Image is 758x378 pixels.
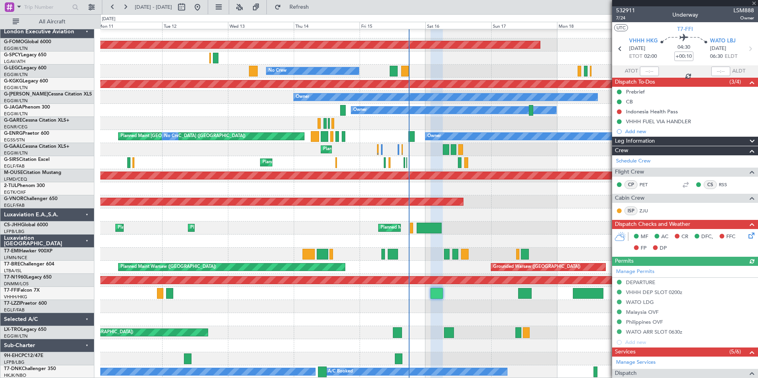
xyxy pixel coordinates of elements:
[4,353,21,358] span: 9H-EHC
[704,180,717,189] div: CS
[4,176,27,182] a: LFMD/CEQ
[4,98,28,104] a: EGGW/LTN
[624,206,637,215] div: ISP
[4,223,21,227] span: CS-JHH
[615,78,655,87] span: Dispatch To-Dos
[4,105,22,110] span: G-JAGA
[641,233,648,241] span: MF
[4,163,25,169] a: EGLF/FAB
[4,183,45,188] a: 2-TIJLPhenom 300
[4,353,43,358] a: 9H-EHCPC12/47E
[660,244,667,252] span: DP
[21,19,84,25] span: All Aircraft
[681,233,688,241] span: CR
[557,22,623,29] div: Mon 18
[190,222,315,234] div: Planned Maint [GEOGRAPHIC_DATA] ([GEOGRAPHIC_DATA])
[710,45,726,53] span: [DATE]
[625,128,754,135] div: Add new
[121,261,216,273] div: Planned Maint Warsaw ([GEOGRAPHIC_DATA])
[629,45,645,53] span: [DATE]
[4,189,26,195] a: EGTK/OXF
[4,229,25,235] a: LFPB/LBG
[614,24,628,31] button: UTC
[118,222,243,234] div: Planned Maint [GEOGRAPHIC_DATA] ([GEOGRAPHIC_DATA])
[323,143,352,155] div: Planned Maint
[162,22,228,29] div: Tue 12
[725,53,737,61] span: ELDT
[616,157,651,165] a: Schedule Crew
[615,146,628,155] span: Crew
[626,88,645,95] div: Prebrief
[4,131,23,136] span: G-ENRG
[626,118,691,125] div: VHHH FUEL VIA HANDLER
[4,72,28,78] a: EGGW/LTN
[733,15,754,21] span: Owner
[427,130,441,142] div: Owner
[4,327,21,332] span: LX-TRO
[701,233,713,241] span: DFC,
[4,150,28,156] a: EGGW/LTN
[616,15,635,21] span: 7/24
[626,108,678,115] div: Indonesia Health Pass
[678,44,690,52] span: 04:30
[164,130,182,142] div: No Crew
[4,367,56,371] a: T7-DNKChallenger 350
[4,40,51,44] a: G-FOMOGlobal 6000
[283,4,316,10] span: Refresh
[733,6,754,15] span: LSM888
[629,37,658,45] span: VHHH HKG
[228,22,294,29] div: Wed 13
[360,22,425,29] div: Fri 15
[710,53,723,61] span: 06:30
[615,347,635,357] span: Services
[294,22,360,29] div: Thu 14
[491,22,557,29] div: Sun 17
[4,197,57,201] a: G-VNORChallenger 650
[677,25,693,33] span: T7-FFI
[4,301,20,306] span: T7-LZZI
[625,67,638,75] span: ATOT
[615,220,690,229] span: Dispatch Checks and Weather
[4,111,28,117] a: EGGW/LTN
[729,78,741,86] span: (3/4)
[639,207,657,214] a: ZJU
[271,1,318,13] button: Refresh
[615,369,637,378] span: Dispatch
[24,1,70,13] input: Trip Number
[353,104,367,116] div: Owner
[4,281,29,287] a: DNMM/LOS
[4,59,25,65] a: LGAV/ATH
[719,181,737,188] a: RSS
[4,223,48,227] a: CS-JHHGlobal 6000
[4,288,40,293] a: T7-FFIFalcon 7X
[4,79,48,84] a: G-KGKGLegacy 600
[641,244,647,252] span: FP
[616,359,656,367] a: Manage Services
[626,98,633,105] div: CB
[615,194,645,203] span: Cabin Crew
[381,222,505,234] div: Planned Maint [GEOGRAPHIC_DATA] ([GEOGRAPHIC_DATA])
[4,327,46,332] a: LX-TROLegacy 650
[4,124,28,130] a: EGNR/CEG
[4,118,69,123] a: G-GARECessna Citation XLS+
[4,255,27,261] a: LFMN/NCE
[4,359,25,365] a: LFPB/LBG
[4,170,23,175] span: M-OUSE
[615,137,655,146] span: Leg Information
[4,66,46,71] a: G-LEGCLegacy 600
[4,144,69,149] a: G-GAALCessna Citation XLS+
[710,37,736,45] span: WATO LBJ
[121,130,245,142] div: Planned Maint [GEOGRAPHIC_DATA] ([GEOGRAPHIC_DATA])
[4,85,28,91] a: EGGW/LTN
[4,40,24,44] span: G-FOMO
[4,66,21,71] span: G-LEGC
[493,261,580,273] div: Grounded Warsaw ([GEOGRAPHIC_DATA])
[4,268,22,274] a: LTBA/ISL
[615,168,644,177] span: Flight Crew
[9,15,86,28] button: All Aircraft
[4,197,23,201] span: G-VNOR
[4,275,52,280] a: T7-N1960Legacy 650
[4,262,20,267] span: T7-BRE
[4,170,61,175] a: M-OUSECitation Mustang
[4,79,23,84] span: G-KGKG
